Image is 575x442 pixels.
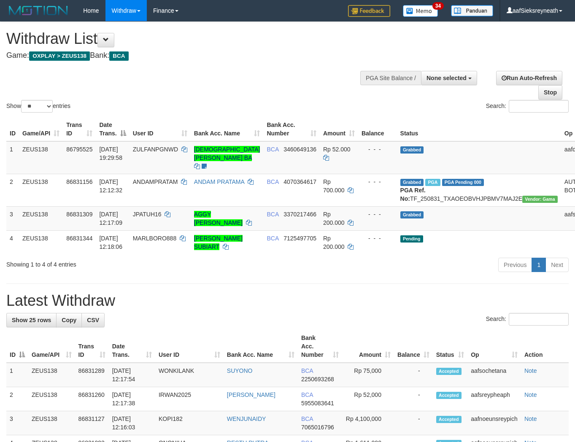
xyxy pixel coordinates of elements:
span: 86831344 [66,235,92,242]
span: None selected [427,75,467,81]
td: KOPI182 [155,411,224,435]
a: Run Auto-Refresh [496,71,562,85]
span: Rp 200.000 [323,211,345,226]
a: Previous [498,258,532,272]
th: ID [6,117,19,141]
th: Status [397,117,561,141]
a: Note [524,367,537,374]
span: Copy 2250693268 to clipboard [301,376,334,383]
th: Game/API: activate to sort column ascending [28,330,75,363]
label: Show entries [6,100,70,113]
a: SUYONO [227,367,253,374]
td: ZEUS138 [28,387,75,411]
td: ZEUS138 [19,230,63,254]
td: TF_250831_TXAOEOBVHJPBMV7MAJ2E [397,174,561,206]
th: ID: activate to sort column descending [6,330,28,363]
th: Game/API: activate to sort column ascending [19,117,63,141]
td: 86831289 [75,363,109,387]
div: PGA Site Balance / [360,71,421,85]
th: User ID: activate to sort column ascending [155,330,224,363]
td: 2 [6,387,28,411]
td: [DATE] 12:17:54 [109,363,155,387]
th: Balance [358,117,397,141]
span: Copy [62,317,76,323]
td: 86831127 [75,411,109,435]
div: - - - [362,145,394,154]
span: Accepted [436,368,462,375]
span: BCA [267,178,278,185]
h1: Withdraw List [6,30,375,47]
span: ANDAMPRATAM [133,178,178,185]
span: Copy 7125497705 to clipboard [283,235,316,242]
span: PGA Pending [442,179,484,186]
span: [DATE] 12:12:32 [99,178,122,194]
td: 2 [6,174,19,206]
th: Bank Acc. Number: activate to sort column ascending [298,330,342,363]
span: 86831309 [66,211,92,218]
td: 1 [6,363,28,387]
th: Bank Acc. Name: activate to sort column ascending [224,330,298,363]
span: [DATE] 12:18:06 [99,235,122,250]
div: - - - [362,234,394,243]
th: User ID: activate to sort column ascending [130,117,191,141]
span: [DATE] 12:17:09 [99,211,122,226]
th: Status: activate to sort column ascending [433,330,467,363]
td: - [394,411,433,435]
th: Balance: activate to sort column ascending [394,330,433,363]
span: Marked by aafnoeunsreypich [425,179,440,186]
span: Grabbed [400,179,424,186]
td: 1 [6,141,19,174]
span: OXPLAY > ZEUS138 [29,51,90,61]
select: Showentries [21,100,53,113]
span: Accepted [436,416,462,423]
td: [DATE] 12:17:38 [109,387,155,411]
td: [DATE] 12:16:03 [109,411,155,435]
a: Note [524,415,537,422]
span: Rp 700.000 [323,178,345,194]
span: JPATUH16 [133,211,162,218]
td: ZEUS138 [28,411,75,435]
td: - [394,387,433,411]
td: 86831260 [75,387,109,411]
span: Copy 3370217466 to clipboard [283,211,316,218]
div: Showing 1 to 4 of 4 entries [6,257,233,269]
a: Copy [56,313,82,327]
input: Search: [509,313,569,326]
span: BCA [267,235,278,242]
img: Feedback.jpg [348,5,390,17]
td: ZEUS138 [19,174,63,206]
a: AGGY [PERSON_NAME] [194,211,243,226]
span: Copy 4070364617 to clipboard [283,178,316,185]
span: MARLBORO888 [133,235,176,242]
a: 1 [532,258,546,272]
b: PGA Ref. No: [400,187,426,202]
span: BCA [109,51,128,61]
label: Search: [486,313,569,326]
td: ZEUS138 [19,141,63,174]
a: Stop [538,85,562,100]
span: Show 25 rows [12,317,51,323]
th: Action [521,330,569,363]
span: 86831156 [66,178,92,185]
td: Rp 52,000 [342,387,394,411]
a: [PERSON_NAME] [227,391,275,398]
span: Accepted [436,392,462,399]
a: Note [524,391,537,398]
span: 34 [432,2,444,10]
button: None selected [421,71,477,85]
div: - - - [362,210,394,218]
a: [PERSON_NAME] SUBIART [194,235,243,250]
span: Pending [400,235,423,243]
th: Trans ID: activate to sort column ascending [63,117,96,141]
th: Date Trans.: activate to sort column descending [96,117,129,141]
input: Search: [509,100,569,113]
span: BCA [301,415,313,422]
td: ZEUS138 [28,363,75,387]
td: 4 [6,230,19,254]
label: Search: [486,100,569,113]
a: Next [545,258,569,272]
a: Show 25 rows [6,313,57,327]
td: aafsreypheaph [467,387,521,411]
a: [DEMOGRAPHIC_DATA][PERSON_NAME] BA [194,146,260,161]
span: BCA [301,391,313,398]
